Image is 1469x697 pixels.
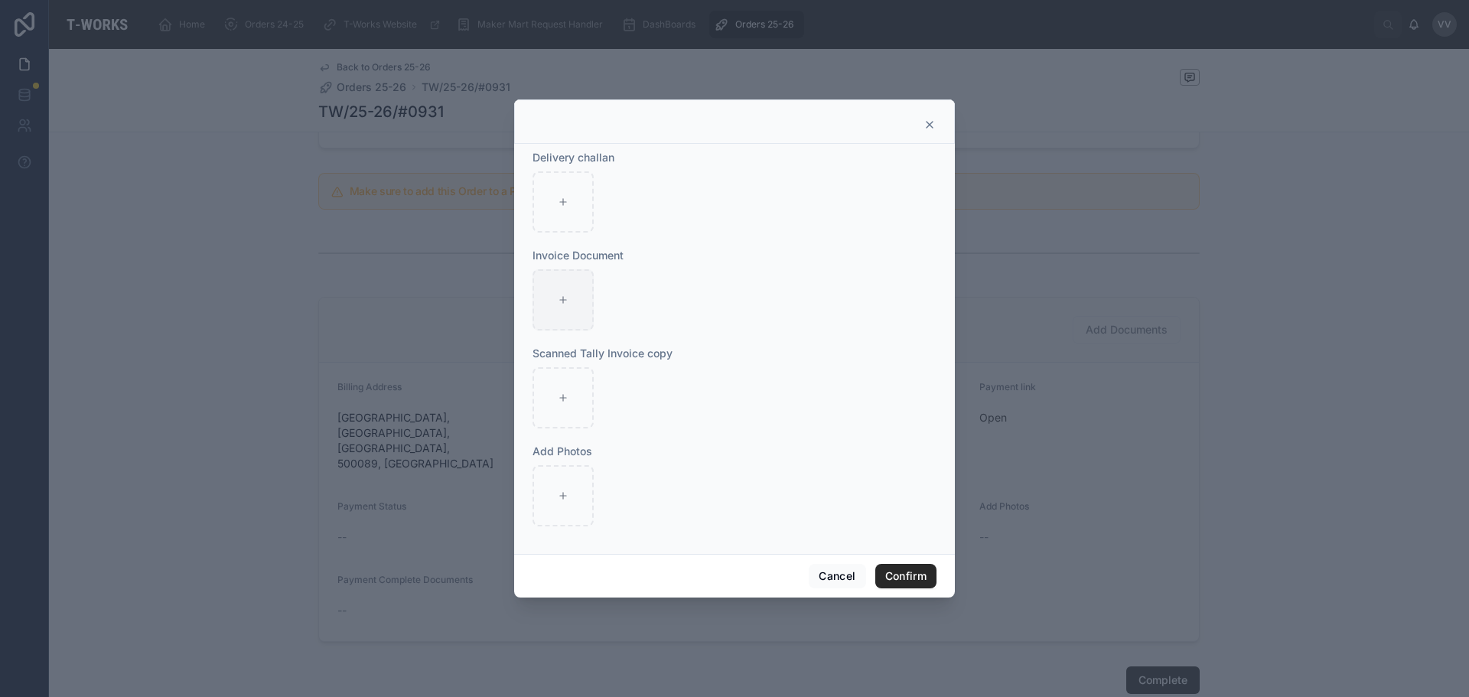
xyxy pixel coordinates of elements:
span: Invoice Document [533,249,624,262]
span: Scanned Tally Invoice copy [533,347,673,360]
button: Cancel [809,564,865,588]
button: Confirm [875,564,936,588]
span: Delivery challan [533,151,614,164]
span: Add Photos [533,445,592,458]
